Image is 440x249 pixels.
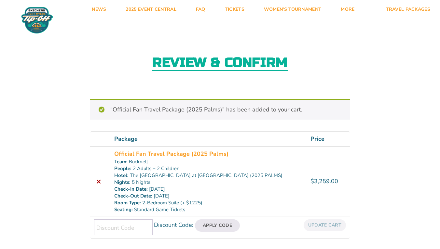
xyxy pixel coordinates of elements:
p: 2 Adults + 2 Children [114,165,302,172]
dt: Check-In Date: [114,186,148,193]
a: Official Fan Travel Package (2025 Palms) [114,150,228,158]
dt: Team: [114,158,128,165]
dt: Room Type: [114,199,141,206]
dt: Seating: [114,206,133,213]
p: [DATE] [114,193,302,199]
button: Apply Code [195,219,240,232]
p: 5 Nights [114,179,302,186]
th: Package [110,132,306,146]
button: Update cart [304,219,346,231]
th: Price [307,132,350,146]
p: [DATE] [114,186,302,193]
bdi: 3,259.00 [310,177,338,185]
p: Bucknell [114,158,302,165]
img: Fort Myers Tip-Off [20,7,55,34]
span: $ [310,177,314,185]
div: “Official Fan Travel Package (2025 Palms)” has been added to your cart. [90,99,350,120]
p: The [GEOGRAPHIC_DATA] at [GEOGRAPHIC_DATA] (2025 PALMS) [114,172,302,179]
p: 2-Bedroom Suite (+ $1225) [114,199,302,206]
dt: Check-Out Date: [114,193,152,199]
dt: Hotel: [114,172,129,179]
dt: People: [114,165,131,172]
a: Remove this item [94,177,103,186]
h2: Review & Confirm [152,56,288,71]
input: Discount Code [94,219,153,235]
label: Discount Code: [154,221,193,229]
dt: Nights: [114,179,131,186]
p: Standard Game Tickets [114,206,302,213]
